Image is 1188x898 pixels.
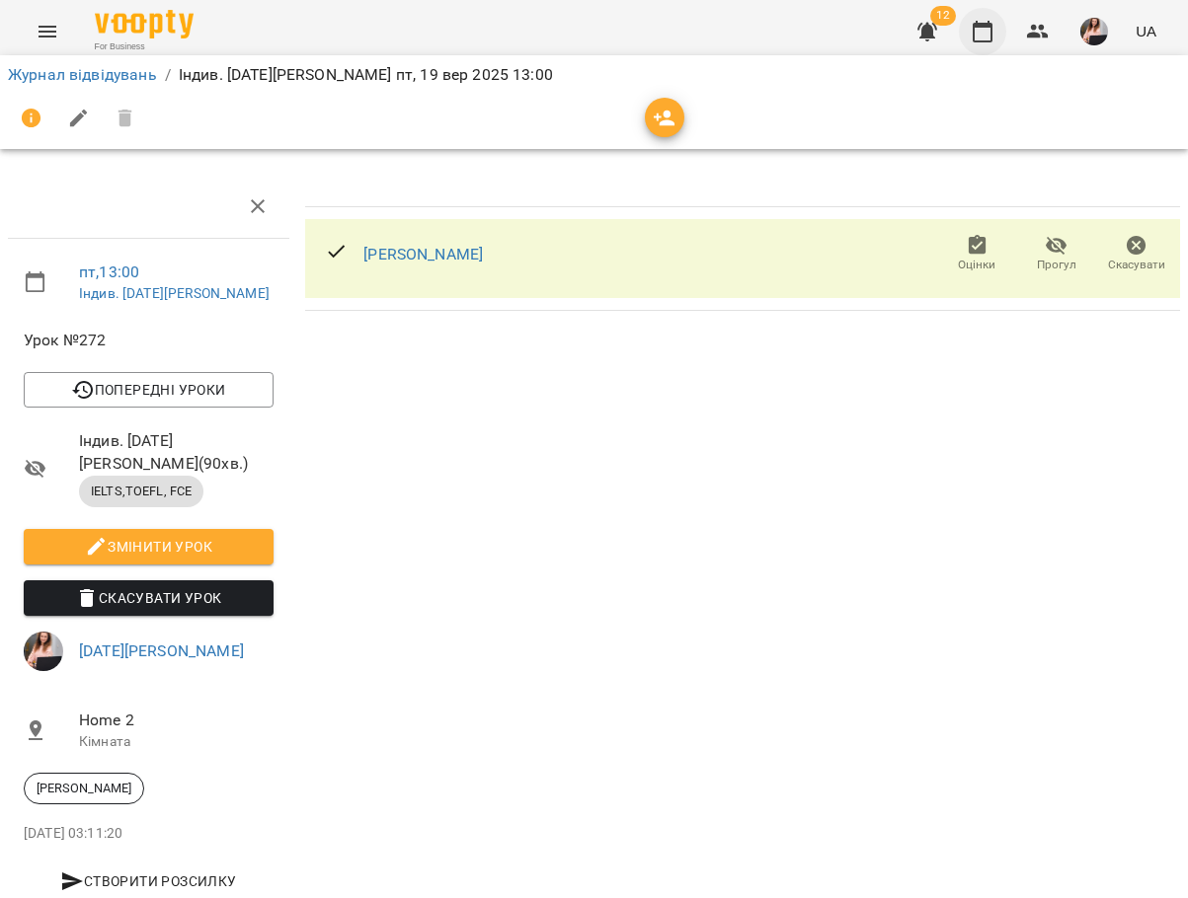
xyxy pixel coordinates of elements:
[95,40,194,53] span: For Business
[32,869,266,893] span: Створити розсилку
[79,709,274,732] span: Home 2
[363,245,483,263] a: [PERSON_NAME]
[24,329,274,352] span: Урок №272
[165,63,171,87] li: /
[79,262,139,281] a: пт , 13:00
[24,580,274,616] button: Скасувати Урок
[930,6,956,26] span: 12
[937,227,1017,282] button: Оцінки
[79,483,203,500] span: IELTS,TOEFL, FCE
[79,285,270,301] a: Індив. [DATE][PERSON_NAME]
[958,257,995,273] span: Оцінки
[79,732,274,752] p: Кімната
[1017,227,1097,282] button: Прогул
[1108,257,1165,273] span: Скасувати
[24,529,274,564] button: Змінити урок
[24,632,63,671] img: ee17c4d82a51a8e023162b2770f32a64.jpg
[40,535,258,559] span: Змінити урок
[1128,13,1164,49] button: UA
[40,586,258,610] span: Скасувати Урок
[24,773,144,804] div: [PERSON_NAME]
[1037,257,1076,273] span: Прогул
[40,378,258,402] span: Попередні уроки
[1136,21,1156,41] span: UA
[79,641,244,660] a: [DATE][PERSON_NAME]
[1096,227,1176,282] button: Скасувати
[8,65,157,84] a: Журнал відвідувань
[24,372,274,408] button: Попередні уроки
[24,824,274,844] p: [DATE] 03:11:20
[1080,18,1108,45] img: ee17c4d82a51a8e023162b2770f32a64.jpg
[8,63,1180,87] nav: breadcrumb
[95,10,194,38] img: Voopty Logo
[24,8,71,55] button: Menu
[25,780,143,797] span: [PERSON_NAME]
[179,63,553,87] p: Індив. [DATE][PERSON_NAME] пт, 19 вер 2025 13:00
[79,429,274,476] span: Індив. [DATE][PERSON_NAME] ( 90 хв. )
